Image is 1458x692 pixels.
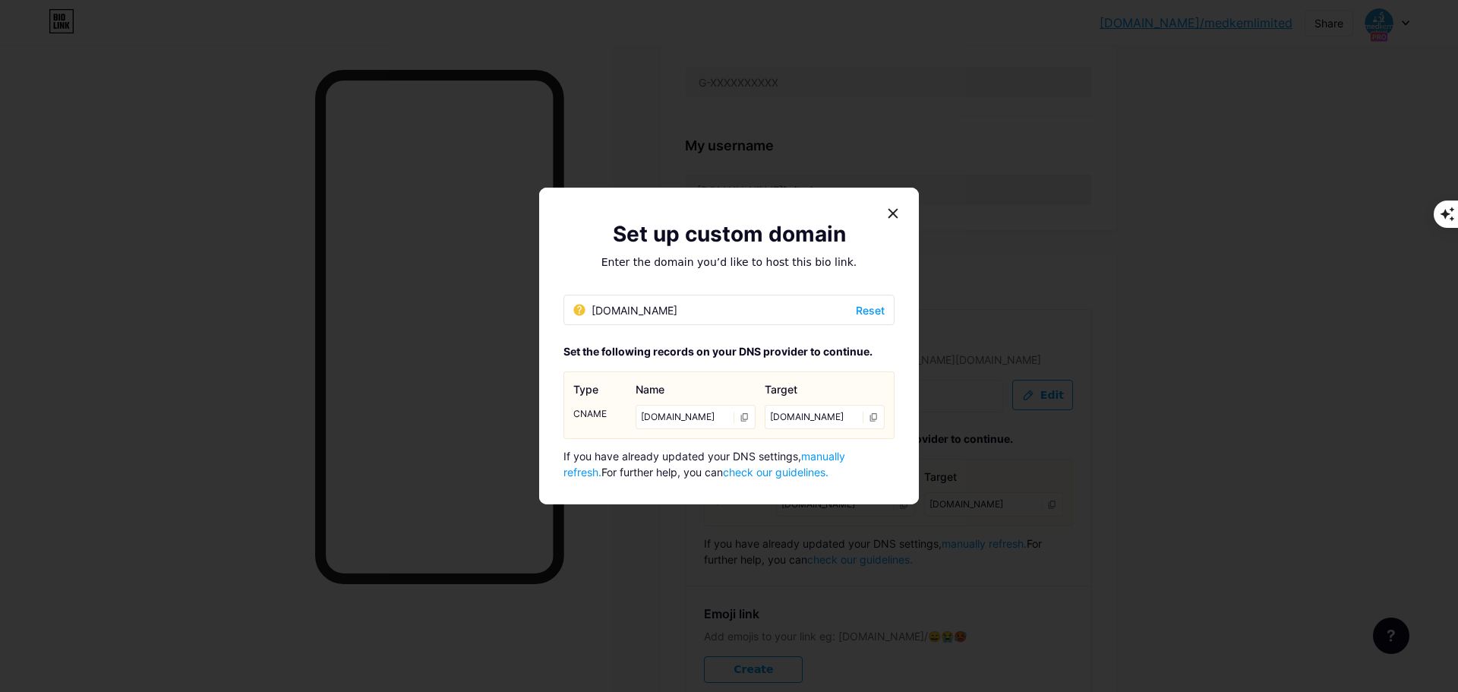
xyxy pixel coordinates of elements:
[856,302,885,318] span: Reset
[636,405,756,429] div: [DOMAIN_NAME]
[636,381,756,397] div: Name
[563,254,895,270] p: Enter the domain you’d like to host this bio link.
[573,302,677,318] div: [DOMAIN_NAME]
[563,343,895,359] div: Set the following records on your DNS provider to continue.
[573,405,626,423] div: CNAME
[723,466,828,479] a: check our guidelines.
[573,381,626,397] div: Type
[563,448,895,480] div: If you have already updated your DNS settings, For further help, you can
[563,218,895,250] div: Set up custom domain
[765,405,885,429] div: [DOMAIN_NAME]
[765,381,885,397] div: Target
